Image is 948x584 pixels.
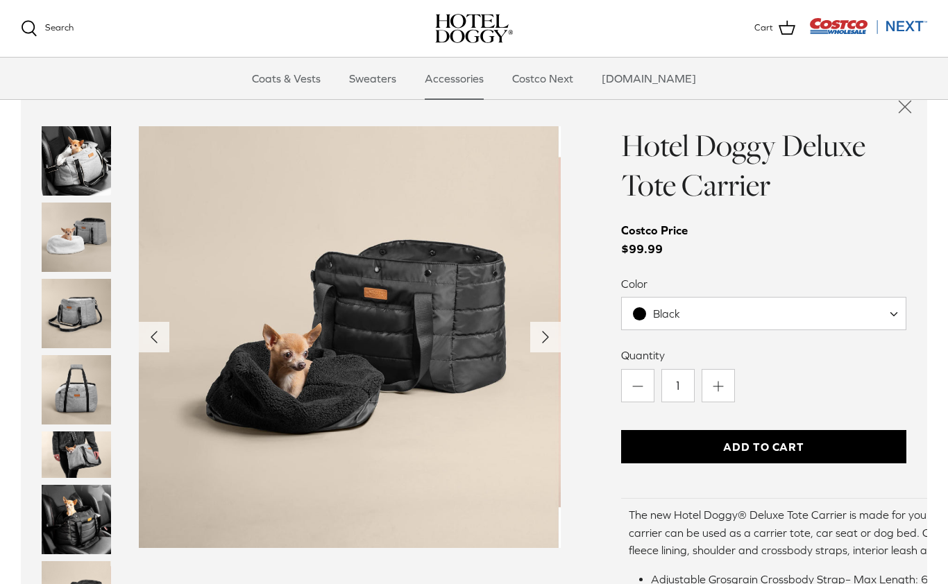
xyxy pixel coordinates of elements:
span: $99.99 [621,221,702,259]
button: Add to Cart [621,430,906,463]
span: Black [622,307,708,321]
span: Search [45,22,74,33]
label: Quantity [621,347,906,363]
div: Costco Price [621,221,688,240]
input: Quantity [661,369,695,402]
a: Close quick buy [883,85,927,129]
span: Black [653,307,680,320]
a: Costco Next [500,58,586,99]
span: Cart [754,21,773,35]
a: Visit Costco Next [809,26,927,37]
a: Hotel Doggy Deluxe Tote Carrier [621,124,865,205]
img: hoteldoggycom [435,14,513,43]
a: Show Gallery [139,126,561,548]
a: Thumbnail Link [42,355,111,424]
label: Color [621,276,906,291]
a: Thumbnail Link [42,485,111,554]
a: Thumbnail Link [42,126,111,196]
a: [DOMAIN_NAME] [589,58,709,99]
a: Thumbnail Link [42,203,111,272]
a: Coats & Vests [239,58,333,99]
span: Black [621,297,906,330]
a: hoteldoggy.com hoteldoggycom [435,14,513,43]
img: Costco Next [809,17,927,35]
a: Thumbnail Link [42,431,111,478]
button: Previous [139,322,169,352]
a: Cart [754,19,795,37]
a: Accessories [412,58,496,99]
button: Next [530,322,561,352]
a: Search [21,20,74,37]
a: Sweaters [337,58,409,99]
a: Thumbnail Link [42,279,111,348]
